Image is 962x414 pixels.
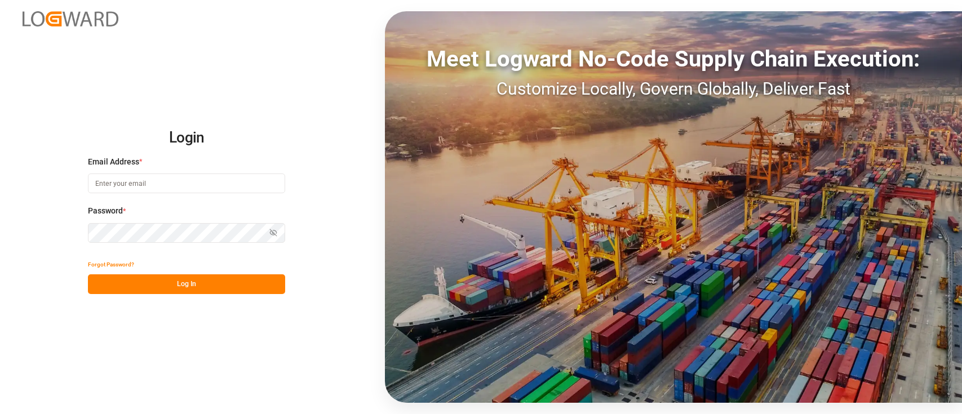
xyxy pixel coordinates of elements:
[88,156,139,168] span: Email Address
[88,274,285,294] button: Log In
[88,120,285,156] h2: Login
[23,11,118,26] img: Logward_new_orange.png
[385,42,962,76] div: Meet Logward No-Code Supply Chain Execution:
[88,173,285,193] input: Enter your email
[88,205,123,217] span: Password
[88,255,134,274] button: Forgot Password?
[385,76,962,101] div: Customize Locally, Govern Globally, Deliver Fast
